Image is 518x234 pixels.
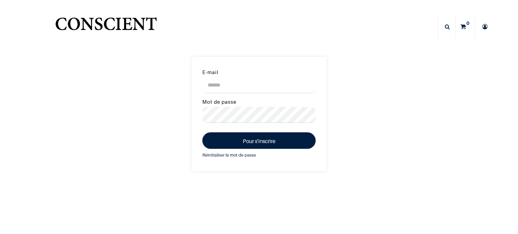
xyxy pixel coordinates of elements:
font: Pour s'inscrire [243,138,276,144]
font: 0 [466,20,469,26]
font: Réinitialiser le mot de passe [202,153,256,158]
a: Logo de Conscient.nl [54,13,158,40]
font: E-mail [202,69,219,75]
a: 0 [456,15,474,38]
img: Conscient.nl [54,13,158,40]
font: Mot de passe [202,99,236,105]
a: Réinitialiser le mot de passe [202,152,256,159]
button: Pour s'inscrire [202,132,316,149]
